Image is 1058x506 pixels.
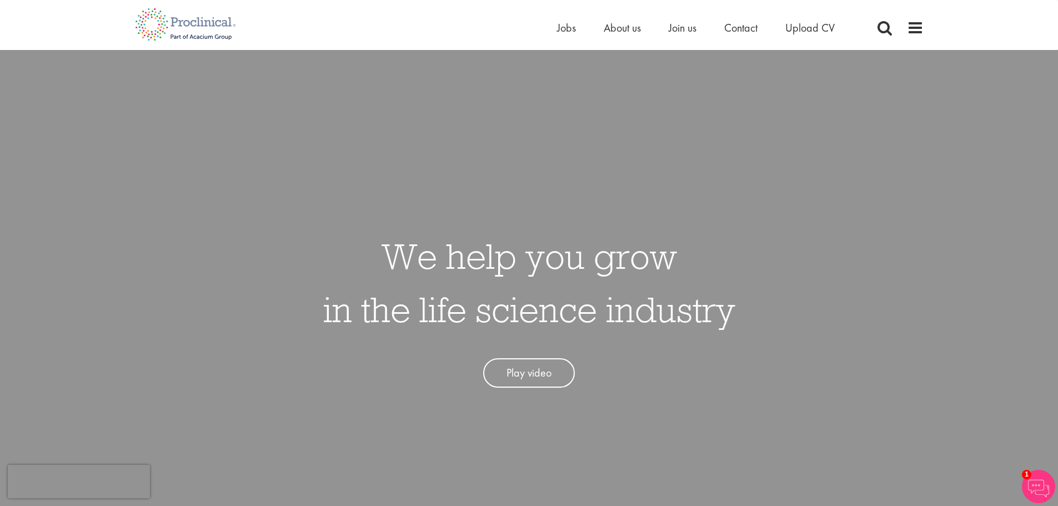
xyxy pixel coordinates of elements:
a: Join us [669,21,696,35]
a: Contact [724,21,758,35]
a: Jobs [557,21,576,35]
a: About us [604,21,641,35]
a: Play video [483,358,575,388]
a: Upload CV [785,21,835,35]
span: 1 [1022,470,1031,479]
img: Chatbot [1022,470,1055,503]
h1: We help you grow in the life science industry [323,229,735,336]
